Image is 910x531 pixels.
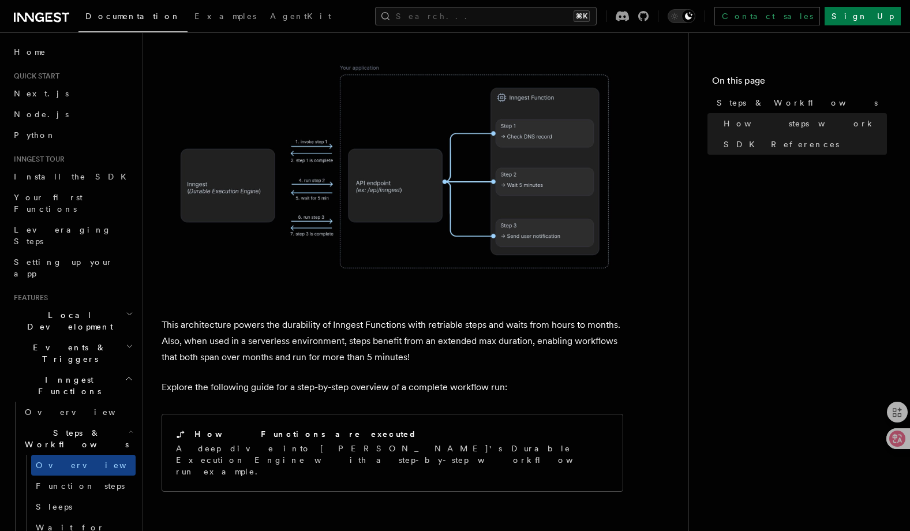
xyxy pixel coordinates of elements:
[14,193,83,214] span: Your first Functions
[9,369,136,402] button: Inngest Functions
[375,7,597,25] button: Search...⌘K
[9,187,136,219] a: Your first Functions
[85,12,181,21] span: Documentation
[9,72,59,81] span: Quick start
[176,443,609,477] p: A deep dive into [PERSON_NAME]'s Durable Execution Engine with a step-by-step workflow run example.
[719,134,887,155] a: SDK References
[724,118,875,129] span: How steps work
[162,317,623,365] p: This architecture powers the durability of Inngest Functions with retriable steps and waits from ...
[14,225,111,246] span: Leveraging Steps
[9,293,48,302] span: Features
[714,7,820,25] a: Contact sales
[36,481,125,491] span: Function steps
[162,379,623,395] p: Explore the following guide for a step-by-step overview of a complete workflow run:
[188,3,263,31] a: Examples
[9,104,136,125] a: Node.js
[719,113,887,134] a: How steps work
[78,3,188,32] a: Documentation
[14,172,133,181] span: Install the SDK
[9,252,136,284] a: Setting up your app
[9,166,136,187] a: Install the SDK
[194,12,256,21] span: Examples
[31,476,136,496] a: Function steps
[9,309,126,332] span: Local Development
[717,97,878,109] span: Steps & Workflows
[31,496,136,517] a: Sleeps
[270,12,331,21] span: AgentKit
[36,502,72,511] span: Sleeps
[712,92,887,113] a: Steps & Workflows
[20,422,136,455] button: Steps & Workflows
[9,155,65,164] span: Inngest tour
[9,342,126,365] span: Events & Triggers
[9,337,136,369] button: Events & Triggers
[36,461,155,470] span: Overview
[14,89,69,98] span: Next.js
[14,130,56,140] span: Python
[194,428,417,440] h2: How Functions are executed
[9,125,136,145] a: Python
[162,414,623,492] a: How Functions are executedA deep dive into [PERSON_NAME]'s Durable Execution Engine with a step-b...
[9,219,136,252] a: Leveraging Steps
[9,42,136,62] a: Home
[825,7,901,25] a: Sign Up
[9,305,136,337] button: Local Development
[20,427,129,450] span: Steps & Workflows
[668,9,695,23] button: Toggle dark mode
[574,10,590,22] kbd: ⌘K
[724,139,839,150] span: SDK References
[14,257,113,278] span: Setting up your app
[25,407,144,417] span: Overview
[9,374,125,397] span: Inngest Functions
[14,46,46,58] span: Home
[20,402,136,422] a: Overview
[14,110,69,119] span: Node.js
[9,83,136,104] a: Next.js
[712,74,887,92] h4: On this page
[162,46,623,287] img: Each Inngest Functions's step invocation implies a communication between your application and the...
[263,3,338,31] a: AgentKit
[31,455,136,476] a: Overview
